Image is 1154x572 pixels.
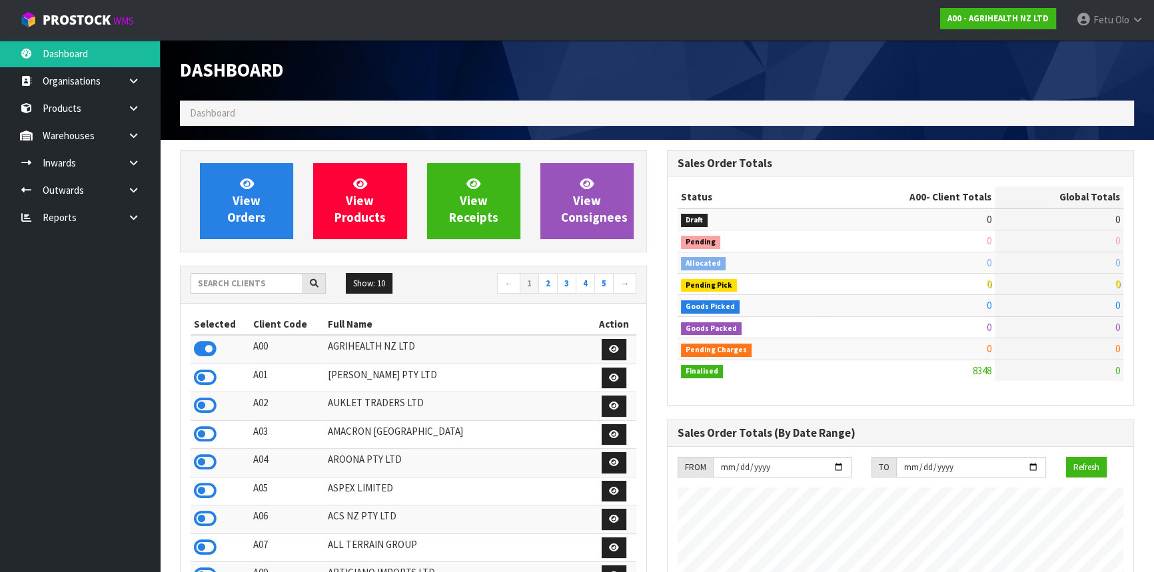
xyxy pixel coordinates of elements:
[557,273,576,294] a: 3
[947,13,1049,24] strong: A00 - AGRIHEALTH NZ LTD
[678,427,1123,439] h3: Sales Order Totals (By Date Range)
[909,190,926,203] span: A00
[1115,278,1120,290] span: 0
[678,457,713,478] div: FROM
[1115,342,1120,355] span: 0
[592,314,636,335] th: Action
[871,457,896,478] div: TO
[250,392,324,421] td: A02
[250,533,324,562] td: A07
[180,58,284,82] span: Dashboard
[191,273,303,294] input: Search clients
[594,273,614,294] a: 5
[43,11,111,29] span: ProStock
[987,278,991,290] span: 0
[191,314,250,335] th: Selected
[200,163,293,239] a: ViewOrders
[540,163,634,239] a: ViewConsignees
[324,420,592,449] td: AMACRON [GEOGRAPHIC_DATA]
[324,505,592,534] td: ACS NZ PTY LTD
[681,279,737,292] span: Pending Pick
[681,300,740,314] span: Goods Picked
[250,364,324,392] td: A01
[681,257,726,270] span: Allocated
[681,344,752,357] span: Pending Charges
[1115,13,1129,26] span: Olo
[346,273,392,294] button: Show: 10
[324,477,592,505] td: ASPEX LIMITED
[678,186,825,208] th: Status
[250,505,324,534] td: A06
[940,8,1056,29] a: A00 - AGRIHEALTH NZ LTD
[113,15,134,27] small: WMS
[825,186,995,208] th: - Client Totals
[250,449,324,477] td: A04
[1115,256,1120,269] span: 0
[995,186,1123,208] th: Global Totals
[190,107,235,119] span: Dashboard
[520,273,539,294] a: 1
[334,176,386,226] span: View Products
[973,364,991,377] span: 8348
[681,365,723,378] span: Finalised
[250,314,324,335] th: Client Code
[1115,321,1120,334] span: 0
[324,335,592,364] td: AGRIHEALTH NZ LTD
[497,273,520,294] a: ←
[424,273,637,296] nav: Page navigation
[681,236,720,249] span: Pending
[324,364,592,392] td: [PERSON_NAME] PTY LTD
[987,299,991,312] span: 0
[681,322,742,336] span: Goods Packed
[250,477,324,505] td: A05
[1066,457,1107,478] button: Refresh
[1115,299,1120,312] span: 0
[20,11,37,28] img: cube-alt.png
[678,157,1123,170] h3: Sales Order Totals
[681,214,708,227] span: Draft
[324,314,592,335] th: Full Name
[987,256,991,269] span: 0
[1093,13,1113,26] span: Fetu
[1115,213,1120,226] span: 0
[250,420,324,449] td: A03
[324,392,592,421] td: AUKLET TRADERS LTD
[987,234,991,247] span: 0
[324,449,592,477] td: AROONA PTY LTD
[313,163,406,239] a: ViewProducts
[250,335,324,364] td: A00
[576,273,595,294] a: 4
[227,176,266,226] span: View Orders
[1115,234,1120,247] span: 0
[449,176,498,226] span: View Receipts
[613,273,636,294] a: →
[987,213,991,226] span: 0
[538,273,558,294] a: 2
[1115,364,1120,377] span: 0
[324,533,592,562] td: ALL TERRAIN GROUP
[987,321,991,334] span: 0
[427,163,520,239] a: ViewReceipts
[561,176,628,226] span: View Consignees
[987,342,991,355] span: 0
